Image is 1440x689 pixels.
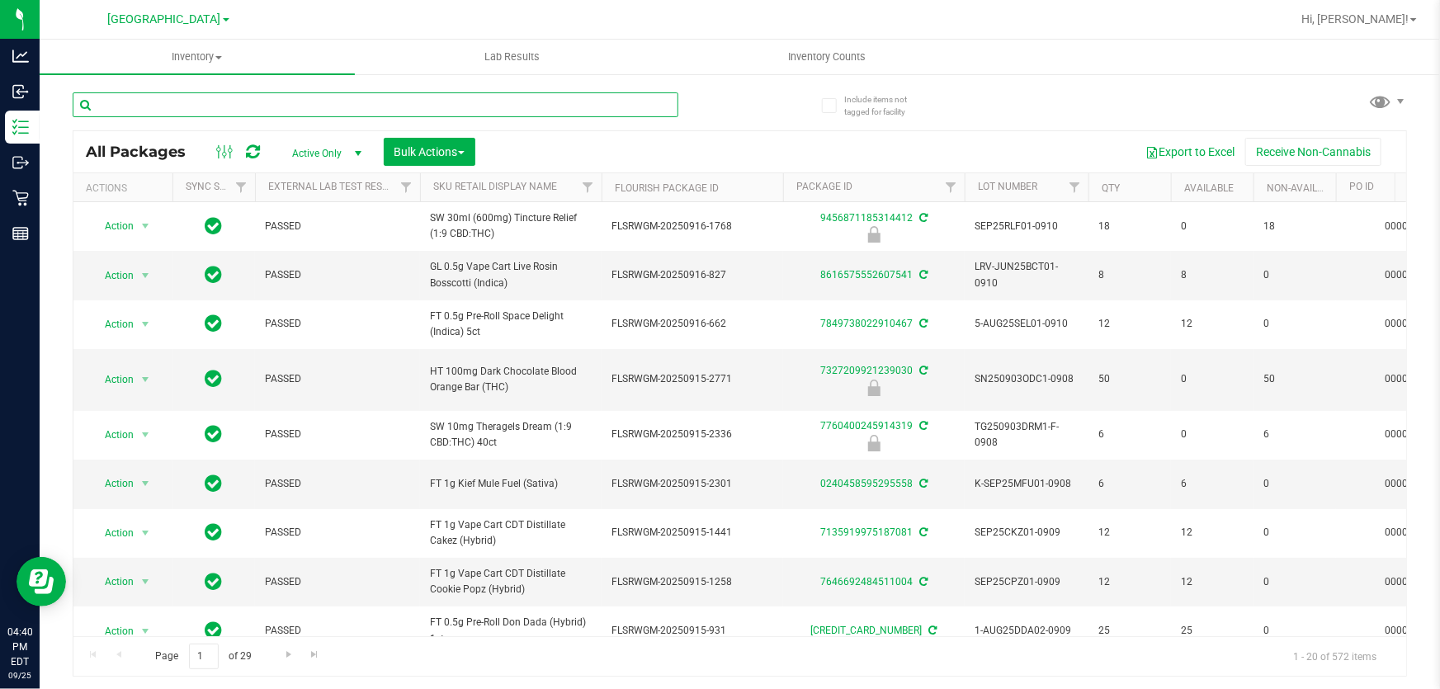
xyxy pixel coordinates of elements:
span: select [135,423,156,446]
inline-svg: Retail [12,190,29,206]
span: 50 [1263,371,1326,387]
a: 00001056 [1386,373,1432,385]
span: SW 30ml (600mg) Tincture Relief (1:9 CBD:THC) [430,210,592,242]
span: 0 [1263,476,1326,492]
span: 0 [1263,267,1326,283]
span: TG250903DRM1-F-0908 [975,419,1079,451]
span: 25 [1181,623,1244,639]
button: Bulk Actions [384,138,475,166]
span: 12 [1098,574,1161,590]
span: FT 1g Vape Cart CDT Distillate Cakez (Hybrid) [430,517,592,549]
span: 12 [1098,525,1161,540]
span: 0 [1263,574,1326,590]
a: Sku Retail Display Name [433,181,557,192]
span: FT 1g Kief Mule Fuel (Sativa) [430,476,592,492]
span: PASSED [265,623,410,639]
span: 12 [1181,525,1244,540]
span: Include items not tagged for facility [844,93,927,118]
span: Action [90,264,135,287]
span: 0 [1263,623,1326,639]
span: Action [90,368,135,391]
span: FLSRWGM-20250915-2301 [611,476,773,492]
span: 8 [1181,267,1244,283]
span: In Sync [205,215,223,238]
a: Non-Available [1267,182,1340,194]
span: Lab Results [462,50,562,64]
inline-svg: Inbound [12,83,29,100]
span: select [135,368,156,391]
span: 0 [1181,371,1244,387]
span: In Sync [205,570,223,593]
button: Export to Excel [1135,138,1245,166]
a: Go to the last page [303,644,327,666]
a: Filter [228,173,255,201]
button: Receive Non-Cannabis [1245,138,1381,166]
span: Sync from Compliance System [917,318,928,329]
span: 1 - 20 of 572 items [1280,644,1390,668]
a: 7849738022910467 [820,318,913,329]
span: FLSRWGM-20250916-1768 [611,219,773,234]
span: 25 [1098,623,1161,639]
span: 0 [1181,219,1244,234]
a: Filter [393,173,420,201]
span: Action [90,472,135,495]
a: Filter [937,173,965,201]
a: Filter [574,173,602,201]
a: 0240458595295558 [820,478,913,489]
div: Launch Hold [781,435,967,451]
span: In Sync [205,619,223,642]
span: 18 [1098,219,1161,234]
span: FT 0.5g Pre-Roll Space Delight (Indica) 5ct [430,309,592,340]
span: 0 [1263,316,1326,332]
span: In Sync [205,422,223,446]
span: 6 [1098,427,1161,442]
a: 9456871185314412 [820,212,913,224]
a: 00001056 [1386,220,1432,232]
span: FLSRWGM-20250916-662 [611,316,773,332]
span: 0 [1181,427,1244,442]
span: 1-AUG25DDA02-0909 [975,623,1079,639]
span: Bulk Actions [394,145,465,158]
span: Sync from Compliance System [917,576,928,588]
span: SEP25CKZ01-0909 [975,525,1079,540]
p: 09/25 [7,669,32,682]
div: Actions [86,182,166,194]
span: In Sync [205,312,223,335]
span: Action [90,620,135,643]
a: 00001056 [1386,428,1432,440]
a: Available [1184,182,1234,194]
div: Launch Hold [781,226,967,243]
a: [CREDIT_CARD_NUMBER] [811,625,923,636]
span: Hi, [PERSON_NAME]! [1301,12,1409,26]
span: select [135,313,156,336]
span: Action [90,570,135,593]
span: Action [90,521,135,545]
a: Lab Results [355,40,670,74]
inline-svg: Analytics [12,48,29,64]
span: PASSED [265,371,410,387]
inline-svg: Outbound [12,154,29,171]
span: PASSED [265,316,410,332]
span: Sync from Compliance System [917,420,928,432]
span: PASSED [265,219,410,234]
span: 8 [1098,267,1161,283]
span: LRV-JUN25BCT01-0910 [975,259,1079,290]
a: Inventory [40,40,355,74]
a: 7646692484511004 [820,576,913,588]
a: 00001056 [1386,526,1432,538]
inline-svg: Reports [12,225,29,242]
span: FLSRWGM-20250915-931 [611,623,773,639]
a: 00001056 [1386,625,1432,636]
span: 12 [1181,316,1244,332]
span: All Packages [86,143,202,161]
a: External Lab Test Result [268,181,398,192]
div: Launch Hold [781,380,967,396]
span: 12 [1181,574,1244,590]
span: select [135,264,156,287]
span: Action [90,423,135,446]
span: FT 1g Vape Cart CDT Distillate Cookie Popz (Hybrid) [430,566,592,597]
span: In Sync [205,367,223,390]
span: In Sync [205,263,223,286]
span: SN250903ODC1-0908 [975,371,1079,387]
a: 7327209921239030 [820,365,913,376]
